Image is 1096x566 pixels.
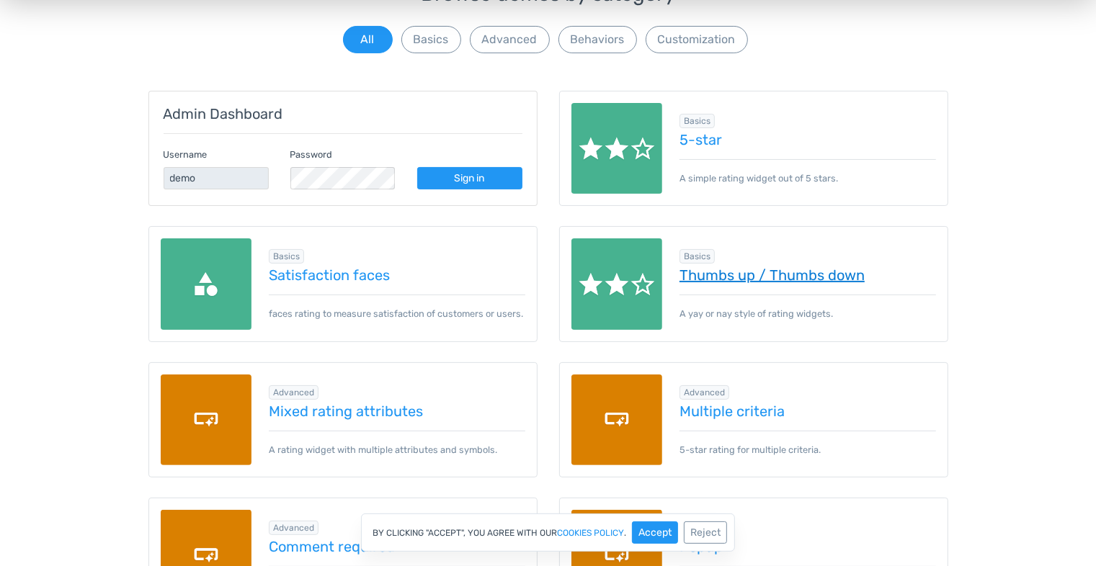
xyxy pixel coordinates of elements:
h5: Admin Dashboard [164,106,522,122]
span: Browse all in Basics [269,249,304,264]
img: custom-fields.png.webp [161,374,252,466]
label: Username [164,148,208,161]
p: faces rating to measure satisfaction of customers or users. [269,295,525,320]
button: Reject [684,521,727,544]
button: All [343,26,393,53]
a: Popup [680,539,936,554]
button: Accept [632,521,678,544]
p: A yay or nay style of rating widgets. [680,295,936,320]
div: By clicking "Accept", you agree with our . [361,513,735,552]
button: Basics [401,26,461,53]
a: Mixed rating attributes [269,403,525,419]
span: Browse all in Advanced [269,385,318,400]
span: Browse all in Basics [680,249,715,264]
button: Behaviors [558,26,637,53]
span: Browse all in Basics [680,114,715,128]
label: Password [290,148,333,161]
p: 5-star rating for multiple criteria. [680,431,936,457]
a: Comment required [269,539,525,554]
img: rate.png.webp [571,238,663,330]
button: Customization [646,26,748,53]
a: cookies policy [557,529,624,537]
a: Thumbs up / Thumbs down [680,267,936,283]
a: Sign in [417,167,522,189]
img: custom-fields.png.webp [571,374,663,466]
p: A rating widget with multiple attributes and symbols. [269,431,525,457]
button: Advanced [470,26,550,53]
img: categories.png.webp [161,238,252,330]
span: Browse all in Advanced [680,385,729,400]
a: 5-star [680,132,936,148]
a: Multiple criteria [680,403,936,419]
img: rate.png.webp [571,103,663,194]
a: Satisfaction faces [269,267,525,283]
p: A simple rating widget out of 5 stars. [680,159,936,185]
